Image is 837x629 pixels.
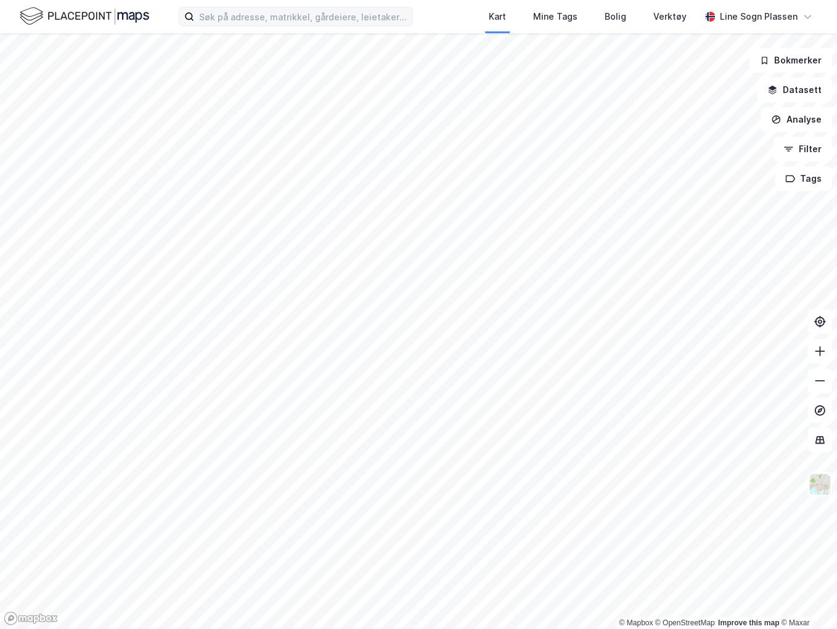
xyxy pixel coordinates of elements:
[775,570,837,629] div: Kontrollprogram for chat
[194,7,412,26] input: Søk på adresse, matrikkel, gårdeiere, leietakere eller personer
[720,9,798,24] div: Line Sogn Plassen
[533,9,578,24] div: Mine Tags
[489,9,506,24] div: Kart
[775,570,837,629] iframe: Chat Widget
[605,9,626,24] div: Bolig
[20,6,149,27] img: logo.f888ab2527a4732fd821a326f86c7f29.svg
[653,9,687,24] div: Verktøy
